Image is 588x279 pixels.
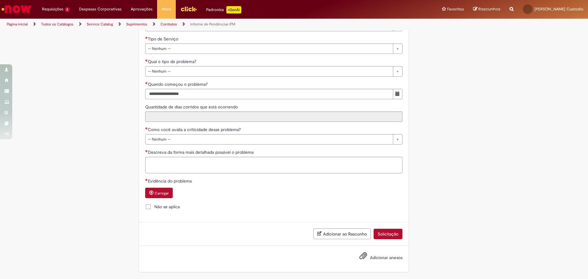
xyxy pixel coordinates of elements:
span: Requisições [42,6,63,12]
span: -- Nenhum -- [148,134,390,144]
span: Necessários [145,179,148,181]
span: Favoritos [447,6,464,12]
input: Quando começou o problema? [145,89,393,99]
span: Aprovações [131,6,153,12]
span: -- Nenhum -- [148,66,390,76]
span: Descreva da forma mais detalhada possível o problema [148,149,255,155]
span: Não se aplica [154,204,180,210]
ul: Trilhas de página [5,19,387,30]
span: Tipo de Serviço [148,36,179,42]
img: ServiceNow [1,3,32,15]
a: Suprimentos [126,22,147,27]
span: Necessários [145,82,148,84]
span: Necessários [145,59,148,62]
p: +GenAi [226,6,241,13]
button: Adicionar ao Rascunho [313,228,371,239]
textarea: Descreva da forma mais detalhada possível o problema [145,157,402,173]
span: [PERSON_NAME] Custodio [534,6,583,12]
span: Somente leitura - Quantidade de dias corridos que está ocorrendo [145,104,239,110]
span: -- Nenhum -- [148,44,390,54]
button: Mostrar calendário para Quando começou o problema? [393,89,402,99]
input: Quantidade de dias corridos que está ocorrendo [145,111,402,122]
a: Informe de Pendências IFM [190,22,235,27]
a: Rascunhos [473,6,500,12]
span: Despesas Corporativas [79,6,122,12]
button: Adicionar anexos [358,250,369,264]
span: Rascunhos [478,6,500,12]
a: Todos os Catálogos [41,22,73,27]
span: Adicionar anexos [370,255,402,260]
span: 2 [65,7,70,12]
a: Contratos [160,22,177,27]
span: More [162,6,171,12]
button: Solicitação [374,229,402,239]
a: Página inicial [7,22,28,27]
span: Necessários [145,36,148,39]
div: Padroniza [206,6,241,13]
span: Quando começou o problema? [148,81,209,87]
span: Necessários [145,127,148,130]
span: Necessários [145,150,148,152]
button: Carregar anexo de Evidência do problema Required [145,188,173,198]
img: click_logo_yellow_360x200.png [180,4,197,13]
span: Evidência do problema [148,178,193,184]
span: Qual o tipo de problema? [148,59,198,64]
small: Carregar [155,191,169,196]
span: Como você avalia a críticidade desse problema? [148,127,242,132]
a: Service Catalog [87,22,113,27]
